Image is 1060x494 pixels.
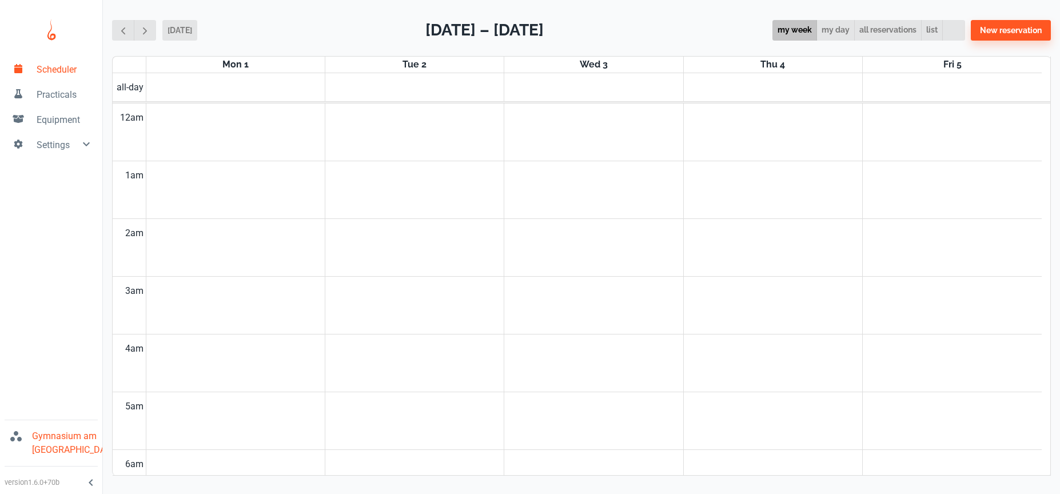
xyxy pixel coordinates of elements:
[400,57,429,73] a: September 2, 2025
[942,20,965,41] button: refresh
[123,392,146,421] div: 5am
[112,20,134,41] button: Previous week
[971,20,1051,41] button: New reservation
[425,18,544,42] h2: [DATE] – [DATE]
[162,20,197,41] button: [DATE]
[921,20,943,41] button: list
[123,219,146,248] div: 2am
[220,57,251,73] a: September 1, 2025
[772,20,817,41] button: my week
[941,57,964,73] a: September 5, 2025
[854,20,922,41] button: all reservations
[123,450,146,479] div: 6am
[758,57,787,73] a: September 4, 2025
[118,103,146,132] div: 12am
[123,161,146,190] div: 1am
[577,57,610,73] a: September 3, 2025
[114,81,146,94] span: all-day
[123,277,146,305] div: 3am
[123,334,146,363] div: 4am
[134,20,156,41] button: Next week
[816,20,855,41] button: my day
